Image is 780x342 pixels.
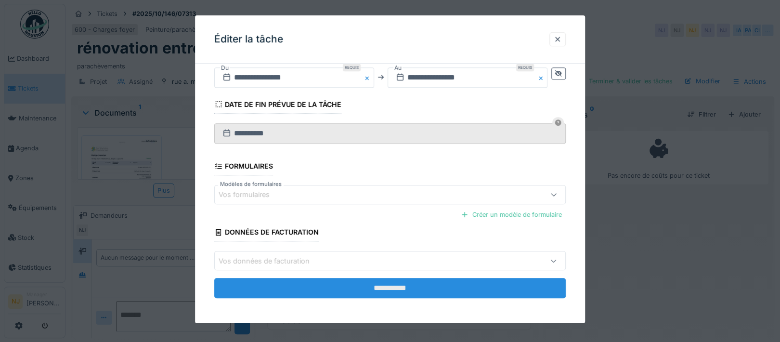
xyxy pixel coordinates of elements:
div: Requis [516,64,534,71]
h3: Éditer la tâche [214,33,283,45]
button: Close [537,67,547,88]
div: Vos formulaires [219,189,283,200]
div: Date de fin prévue de la tâche [214,97,341,114]
label: Modèles de formulaires [218,180,284,188]
div: Requis [343,64,361,71]
div: Vos données de facturation [219,255,323,266]
div: Créer un modèle de formulaire [457,208,566,221]
label: Du [220,63,230,73]
button: Close [364,67,374,88]
div: Formulaires [214,159,273,175]
div: Données de facturation [214,225,319,241]
label: Au [393,63,403,73]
